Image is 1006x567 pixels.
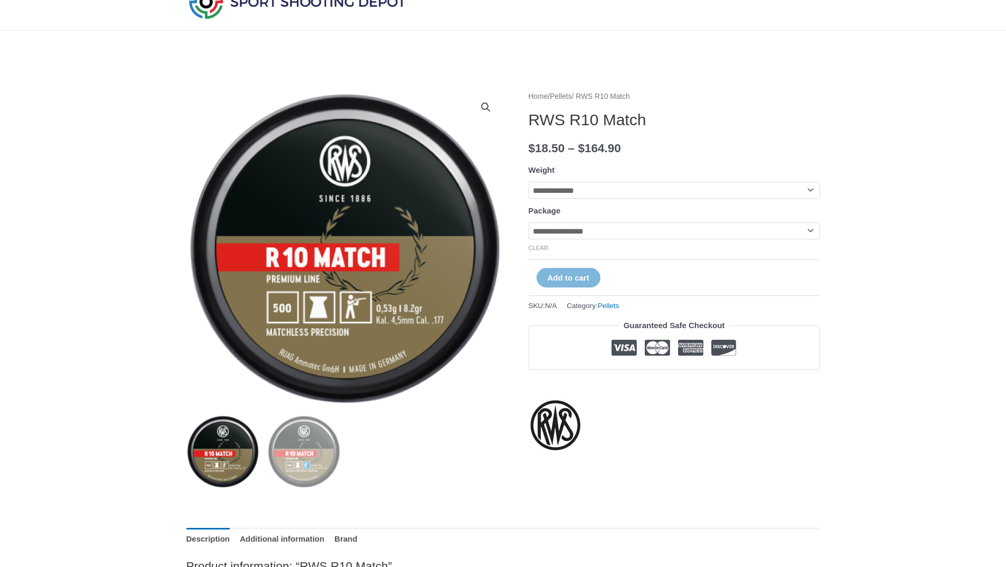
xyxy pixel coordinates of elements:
[529,206,561,215] label: Package
[529,165,555,174] label: Weight
[545,302,557,310] span: N/A
[529,142,565,155] bdi: 18.50
[476,98,495,117] a: View full-screen image gallery
[568,142,575,155] span: –
[186,90,503,407] img: RWS R10 Match
[619,318,729,333] legend: Guaranteed Safe Checkout
[334,528,357,551] a: Brand
[578,142,585,155] span: $
[529,378,820,391] iframe: Customer reviews powered by Trustpilot
[550,92,571,100] a: Pellets
[529,299,557,312] span: SKU:
[598,302,619,310] a: Pellets
[567,299,619,312] span: Category:
[186,415,260,488] img: RWS R10 Match
[529,142,535,155] span: $
[186,528,230,551] a: Description
[267,415,341,488] img: RWS R10 Match
[529,90,820,104] nav: Breadcrumb
[529,110,820,129] h1: RWS R10 Match
[529,245,549,251] a: Clear options
[240,528,324,551] a: Additional information
[529,92,548,100] a: Home
[529,398,581,451] a: RWS
[537,268,600,287] button: Add to cart
[578,142,620,155] bdi: 164.90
